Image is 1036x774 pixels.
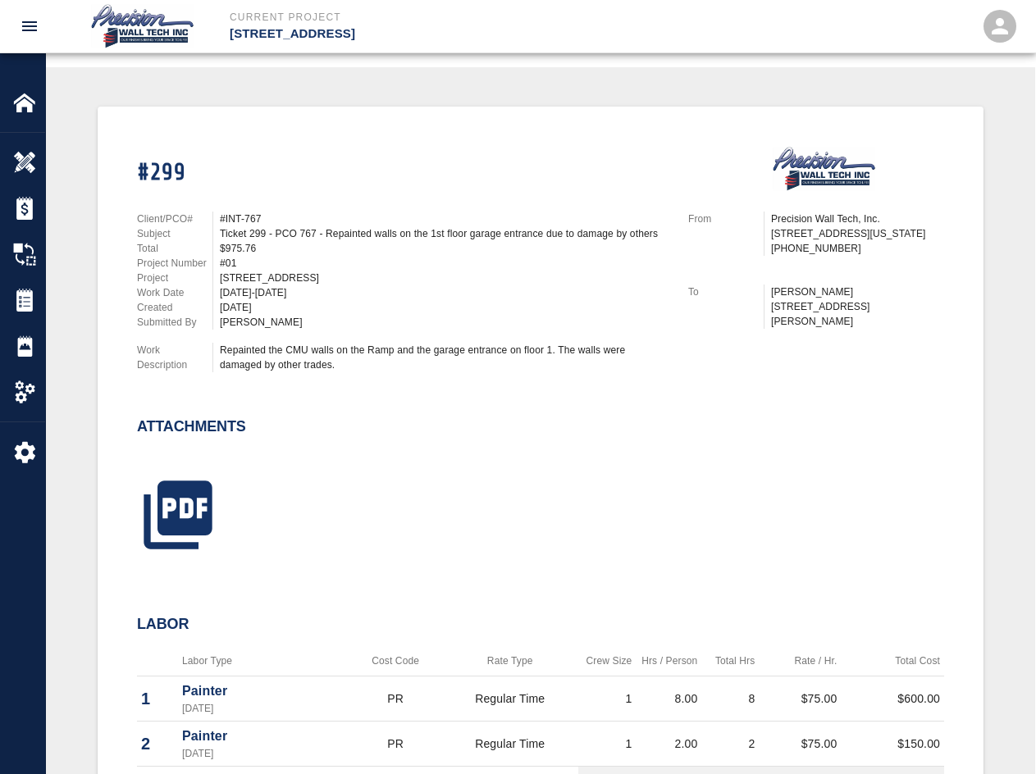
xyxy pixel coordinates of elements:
p: 2 [141,731,174,756]
p: From [688,212,764,226]
p: [DATE] [182,746,345,761]
p: Project Number [137,256,212,271]
th: Crew Size [578,646,636,676]
p: Work Date [137,285,212,300]
img: Precision Wall Tech, Inc. [89,3,197,49]
p: Project [137,271,212,285]
div: [DATE] [220,300,669,315]
p: Submitted By [137,315,212,330]
p: Work Description [137,343,212,372]
th: Total Hrs [701,646,759,676]
th: Total Cost [841,646,944,676]
div: #INT-767 [220,212,669,226]
h2: Attachments [137,418,246,436]
div: [DATE]-[DATE] [220,285,669,300]
td: $600.00 [841,676,944,722]
div: #01 [220,256,669,271]
p: Painter [182,726,345,746]
p: Subject [137,226,212,241]
td: $75.00 [759,676,841,722]
p: [STREET_ADDRESS][US_STATE] [771,226,944,241]
h1: #299 [137,159,669,188]
p: Current Project [230,10,607,25]
p: [DATE] [182,701,345,716]
p: Precision Wall Tech, Inc. [771,212,944,226]
p: [STREET_ADDRESS] [230,25,607,43]
th: Rate Type [441,646,578,676]
td: Regular Time [441,676,578,722]
td: 1 [578,722,636,767]
td: Regular Time [441,722,578,767]
th: Rate / Hr. [759,646,841,676]
td: PR [349,676,441,722]
td: $150.00 [841,722,944,767]
th: Cost Code [349,646,441,676]
div: [STREET_ADDRESS] [220,271,669,285]
p: [PHONE_NUMBER] [771,241,944,256]
p: To [688,285,764,299]
iframe: Chat Widget [954,695,1036,774]
div: Repainted the CMU walls on the Ramp and the garage entrance on floor 1. The walls were damaged by... [220,343,669,372]
th: Labor Type [178,646,349,676]
p: [PERSON_NAME] [771,285,944,299]
button: open drawer [10,7,49,46]
div: [PERSON_NAME] [220,315,669,330]
td: 2 [701,722,759,767]
p: Client/PCO# [137,212,212,226]
img: Precision Wall Tech, Inc. [770,146,879,192]
p: [STREET_ADDRESS][PERSON_NAME] [771,299,944,329]
td: $75.00 [759,722,841,767]
p: 1 [141,686,174,711]
td: 2.00 [636,722,701,767]
td: PR [349,722,441,767]
td: 1 [578,676,636,722]
td: 8 [701,676,759,722]
th: Hrs / Person [636,646,701,676]
td: 8.00 [636,676,701,722]
h2: Labor [137,616,944,634]
p: Created [137,300,212,315]
div: $975.76 [220,241,669,256]
p: Painter [182,681,345,701]
div: Ticket 299 - PCO 767 - Repainted walls on the 1st floor garage entrance due to damage by others [220,226,669,241]
p: Total [137,241,212,256]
